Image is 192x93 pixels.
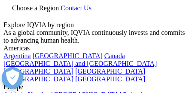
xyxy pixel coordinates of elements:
[104,52,125,59] a: Canada
[2,67,23,89] button: Open Preferences
[75,68,145,75] a: [GEOGRAPHIC_DATA]
[3,21,189,29] div: Explore IQVIA by region
[12,4,59,12] span: Choose a Region
[33,52,103,59] a: [GEOGRAPHIC_DATA]
[3,60,157,67] a: [GEOGRAPHIC_DATA] and [GEOGRAPHIC_DATA]
[75,75,145,83] a: [GEOGRAPHIC_DATA]
[3,68,73,75] a: [GEOGRAPHIC_DATA]
[3,52,31,59] a: Argentina
[3,29,189,44] div: As a global community, IQVIA continuously invests and commits to advancing human health.
[61,4,91,12] a: Contact Us
[3,83,189,91] div: Europe
[3,75,73,83] a: [GEOGRAPHIC_DATA]
[3,44,189,52] div: Americas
